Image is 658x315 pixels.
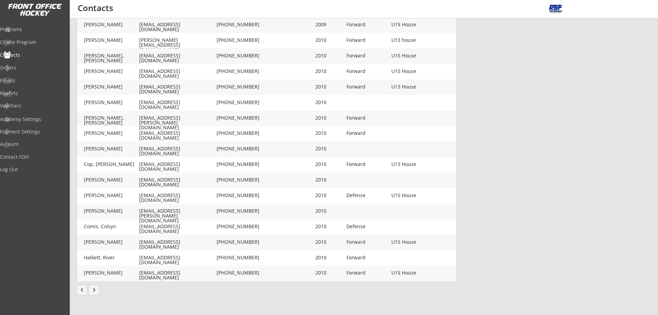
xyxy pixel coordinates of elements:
div: U13 House [391,84,433,89]
div: [PHONE_NUMBER] [217,270,265,275]
div: [EMAIL_ADDRESS][DOMAIN_NAME] [139,53,215,63]
div: Defense [346,224,388,229]
div: 2010 [315,115,343,120]
div: [PHONE_NUMBER] [217,22,265,27]
div: [PERSON_NAME] [84,240,139,244]
div: 2010 [315,270,343,275]
div: [PERSON_NAME] [84,131,139,136]
div: [EMAIL_ADDRESS][DOMAIN_NAME] [139,131,215,140]
div: U15 House [391,22,433,27]
div: [PERSON_NAME] [84,270,139,275]
div: 2010 [315,131,343,136]
div: [EMAIL_ADDRESS][DOMAIN_NAME] [139,240,215,249]
div: Defense [346,193,388,198]
div: [PERSON_NAME] [84,193,139,198]
div: 2010 [315,69,343,74]
div: [PHONE_NUMBER] [217,115,265,120]
div: 2010 [315,38,343,43]
div: [PHONE_NUMBER] [217,146,265,151]
div: [PHONE_NUMBER] [217,177,265,182]
div: Forward [346,131,388,136]
div: U15 House [391,53,433,58]
div: [PERSON_NAME], [PERSON_NAME] [84,53,139,63]
div: [PERSON_NAME][EMAIL_ADDRESS][DOMAIN_NAME] [139,38,215,52]
div: Forward [346,270,388,275]
div: [PERSON_NAME] [84,38,139,43]
div: [PERSON_NAME] [84,209,139,213]
div: [EMAIL_ADDRESS][DOMAIN_NAME] [139,193,215,203]
div: [EMAIL_ADDRESS][PERSON_NAME][DOMAIN_NAME] [139,115,215,130]
div: [PHONE_NUMBER] [217,224,265,229]
div: 2010 [315,146,343,151]
div: U13 House [391,162,433,167]
div: [EMAIL_ADDRESS][PERSON_NAME][DOMAIN_NAME] [139,209,215,223]
div: [PERSON_NAME] [84,69,139,74]
div: Cop, [PERSON_NAME] [84,162,139,167]
div: 2010 [315,84,343,89]
div: Forward [346,115,388,120]
div: 2009 [315,22,343,27]
div: [PERSON_NAME] [84,177,139,182]
div: U15 House [391,270,433,275]
div: 2010 [315,162,343,167]
div: Forward [346,69,388,74]
div: Forward [346,84,388,89]
div: Forward [346,255,388,260]
div: 2010 [315,209,343,213]
div: 2010 [315,224,343,229]
div: [PERSON_NAME] [84,100,139,105]
div: [PHONE_NUMBER] [217,209,265,213]
div: U13 house [391,38,433,43]
div: [EMAIL_ADDRESS][DOMAIN_NAME] [139,224,215,234]
div: 2010 [315,100,343,105]
div: [PHONE_NUMBER] [217,69,265,74]
div: [PHONE_NUMBER] [217,53,265,58]
div: [EMAIL_ADDRESS][DOMAIN_NAME] [139,162,215,172]
div: [PERSON_NAME], [PERSON_NAME] [84,115,139,125]
div: Halkett, River [84,255,139,260]
div: [PHONE_NUMBER] [217,84,265,89]
div: [PHONE_NUMBER] [217,38,265,43]
div: [PERSON_NAME] [84,84,139,89]
div: [PHONE_NUMBER] [217,240,265,244]
div: [EMAIL_ADDRESS][DOMAIN_NAME] [139,22,215,32]
div: 2010 [315,255,343,260]
div: [EMAIL_ADDRESS][DOMAIN_NAME] [139,84,215,94]
div: Forward [346,162,388,167]
div: [EMAIL_ADDRESS][DOMAIN_NAME] [139,270,215,280]
button: chevron_left [77,285,87,295]
div: 2010 [315,240,343,244]
div: [PERSON_NAME] [84,22,139,27]
div: 2010 [315,53,343,58]
div: Forward [346,22,388,27]
div: [PHONE_NUMBER] [217,193,265,198]
div: 2010 [315,177,343,182]
div: [EMAIL_ADDRESS][DOMAIN_NAME] [139,69,215,78]
div: [EMAIL_ADDRESS][DOMAIN_NAME] [139,177,215,187]
div: [PHONE_NUMBER] [217,131,265,136]
div: Forward [346,240,388,244]
div: Comis, Colsyn [84,224,139,229]
div: [EMAIL_ADDRESS][DOMAIN_NAME] [139,146,215,156]
div: U15 House [391,69,433,74]
div: U15 House [391,193,433,198]
button: keyboard_arrow_right [89,285,99,295]
div: Forward [346,53,388,58]
div: U15 House [391,240,433,244]
div: Forward [346,38,388,43]
div: [PHONE_NUMBER] [217,100,265,105]
div: 2010 [315,193,343,198]
div: [PHONE_NUMBER] [217,255,265,260]
div: [PERSON_NAME] [84,146,139,151]
div: [PHONE_NUMBER] [217,162,265,167]
div: [EMAIL_ADDRESS][DOMAIN_NAME] [139,100,215,110]
div: [EMAIL_ADDRESS][DOMAIN_NAME] [139,255,215,265]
